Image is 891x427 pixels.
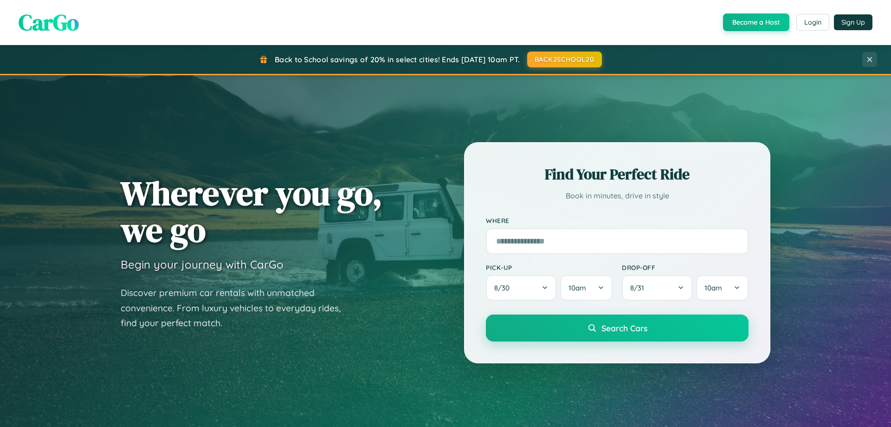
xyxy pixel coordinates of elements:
button: 10am [560,275,613,301]
label: Pick-up [486,263,613,271]
span: CarGo [19,7,79,38]
h3: Begin your journey with CarGo [121,257,284,271]
button: Search Cars [486,315,749,342]
span: 10am [704,283,722,292]
span: Search Cars [601,323,647,333]
label: Where [486,217,749,224]
span: 8 / 31 [630,283,649,292]
span: 10am [568,283,586,292]
p: Book in minutes, drive in style [486,189,749,203]
button: 8/30 [486,275,556,301]
span: Back to School savings of 20% in select cities! Ends [DATE] 10am PT. [275,55,520,64]
button: 10am [696,275,749,301]
button: Login [796,14,829,31]
button: Sign Up [834,14,872,30]
button: 8/31 [622,275,692,301]
button: Become a Host [723,13,789,31]
span: 8 / 30 [494,283,514,292]
h2: Find Your Perfect Ride [486,164,749,184]
label: Drop-off [622,263,749,271]
p: Discover premium car rentals with unmatched convenience. From luxury vehicles to everyday rides, ... [121,285,353,331]
button: BACK2SCHOOL20 [527,52,602,67]
h1: Wherever you go, we go [121,175,382,248]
